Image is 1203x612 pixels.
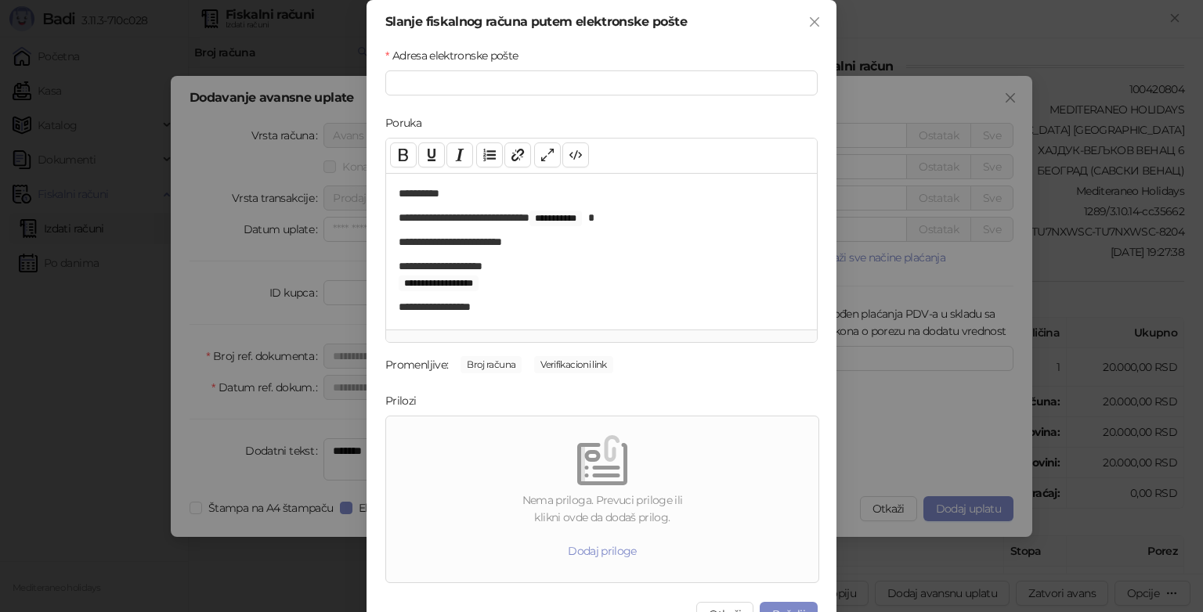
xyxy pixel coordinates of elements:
div: Slanje fiskalnog računa putem elektronske pošte [385,16,818,28]
span: Broj računa [461,356,522,373]
button: Link [504,142,531,167]
span: Zatvori [802,16,827,28]
input: Adresa elektronske pošte [385,70,818,95]
button: Bold [390,142,417,167]
button: Close [802,9,827,34]
button: Code view [562,142,589,167]
span: emptyNema priloga. Prevuci priloge iliklikni ovde da dodaš prilog.Dodaj priloge [392,423,812,576]
div: Promenljive: [385,356,448,373]
span: Verifikacioni link [534,356,612,373]
button: Underline [418,142,445,167]
label: Adresa elektronske pošte [385,47,528,64]
img: empty [577,435,627,485]
button: List [476,142,503,167]
button: Dodaj priloge [555,538,649,563]
label: Prilozi [385,392,426,409]
span: close [808,16,821,28]
label: Poruka [385,114,432,131]
div: Nema priloga. Prevuci priloge ili klikni ovde da dodaš prilog. [392,491,812,526]
button: Italic [446,142,473,167]
button: Full screen [534,142,561,167]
